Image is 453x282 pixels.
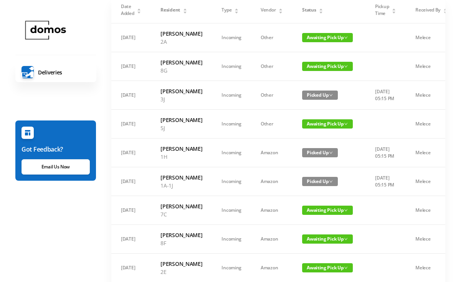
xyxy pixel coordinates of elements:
[21,145,90,154] h6: Got Feedback?
[137,7,141,12] div: Sort
[137,10,141,13] i: icon: caret-down
[160,202,202,210] h6: [PERSON_NAME]
[111,139,151,167] td: [DATE]
[278,7,283,12] div: Sort
[212,196,251,225] td: Incoming
[160,268,202,276] p: 2E
[344,122,348,126] i: icon: down
[302,62,353,71] span: Awaiting Pick Up
[375,3,389,17] span: Pickup Time
[251,167,293,196] td: Amazon
[251,225,293,254] td: Amazon
[329,151,333,155] i: icon: down
[251,81,293,110] td: Other
[111,110,151,139] td: [DATE]
[111,196,151,225] td: [DATE]
[160,181,202,190] p: 1A-1J
[365,167,406,196] td: [DATE] 05:15 PM
[111,225,151,254] td: [DATE]
[160,87,202,95] h6: [PERSON_NAME]
[251,139,293,167] td: Amazon
[365,81,406,110] td: [DATE] 05:15 PM
[392,10,396,13] i: icon: caret-down
[251,52,293,81] td: Other
[160,30,202,38] h6: [PERSON_NAME]
[251,110,293,139] td: Other
[160,231,202,239] h6: [PERSON_NAME]
[160,145,202,153] h6: [PERSON_NAME]
[222,7,231,13] span: Type
[111,167,151,196] td: [DATE]
[212,81,251,110] td: Incoming
[160,239,202,247] p: 8F
[302,33,353,42] span: Awaiting Pick Up
[302,148,338,157] span: Picked Up
[160,66,202,74] p: 8G
[160,38,202,46] p: 2A
[111,52,151,81] td: [DATE]
[302,7,316,13] span: Status
[344,36,348,40] i: icon: down
[392,7,396,12] div: Sort
[212,52,251,81] td: Incoming
[235,10,239,13] i: icon: caret-down
[183,7,187,12] div: Sort
[279,10,283,13] i: icon: caret-down
[212,23,251,52] td: Incoming
[234,7,239,12] div: Sort
[443,7,448,12] div: Sort
[160,210,202,218] p: 7C
[415,7,440,13] span: Received By
[319,7,323,10] i: icon: caret-up
[319,10,323,13] i: icon: caret-down
[344,237,348,241] i: icon: down
[365,139,406,167] td: [DATE] 05:15 PM
[344,208,348,212] i: icon: down
[443,7,447,10] i: icon: caret-up
[302,206,353,215] span: Awaiting Pick Up
[302,177,338,186] span: Picked Up
[160,58,202,66] h6: [PERSON_NAME]
[160,153,202,161] p: 1H
[251,23,293,52] td: Other
[392,7,396,10] i: icon: caret-up
[344,266,348,270] i: icon: down
[160,173,202,181] h6: [PERSON_NAME]
[344,64,348,68] i: icon: down
[212,139,251,167] td: Incoming
[121,3,134,17] span: Date Added
[302,234,353,244] span: Awaiting Pick Up
[279,7,283,10] i: icon: caret-up
[443,10,447,13] i: icon: caret-down
[261,7,276,13] span: Vendor
[160,260,202,268] h6: [PERSON_NAME]
[111,81,151,110] td: [DATE]
[251,196,293,225] td: Amazon
[111,23,151,52] td: [DATE]
[183,7,187,10] i: icon: caret-up
[302,263,353,272] span: Awaiting Pick Up
[212,110,251,139] td: Incoming
[319,7,323,12] div: Sort
[137,7,141,10] i: icon: caret-up
[15,62,96,82] a: Deliveries
[21,159,90,175] a: Email Us Now
[160,116,202,124] h6: [PERSON_NAME]
[160,95,202,103] p: 3J
[302,119,353,129] span: Awaiting Pick Up
[212,225,251,254] td: Incoming
[329,93,333,97] i: icon: down
[212,167,251,196] td: Incoming
[183,10,187,13] i: icon: caret-down
[160,124,202,132] p: 5J
[302,91,338,100] span: Picked Up
[235,7,239,10] i: icon: caret-up
[160,7,180,13] span: Resident
[329,180,333,183] i: icon: down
